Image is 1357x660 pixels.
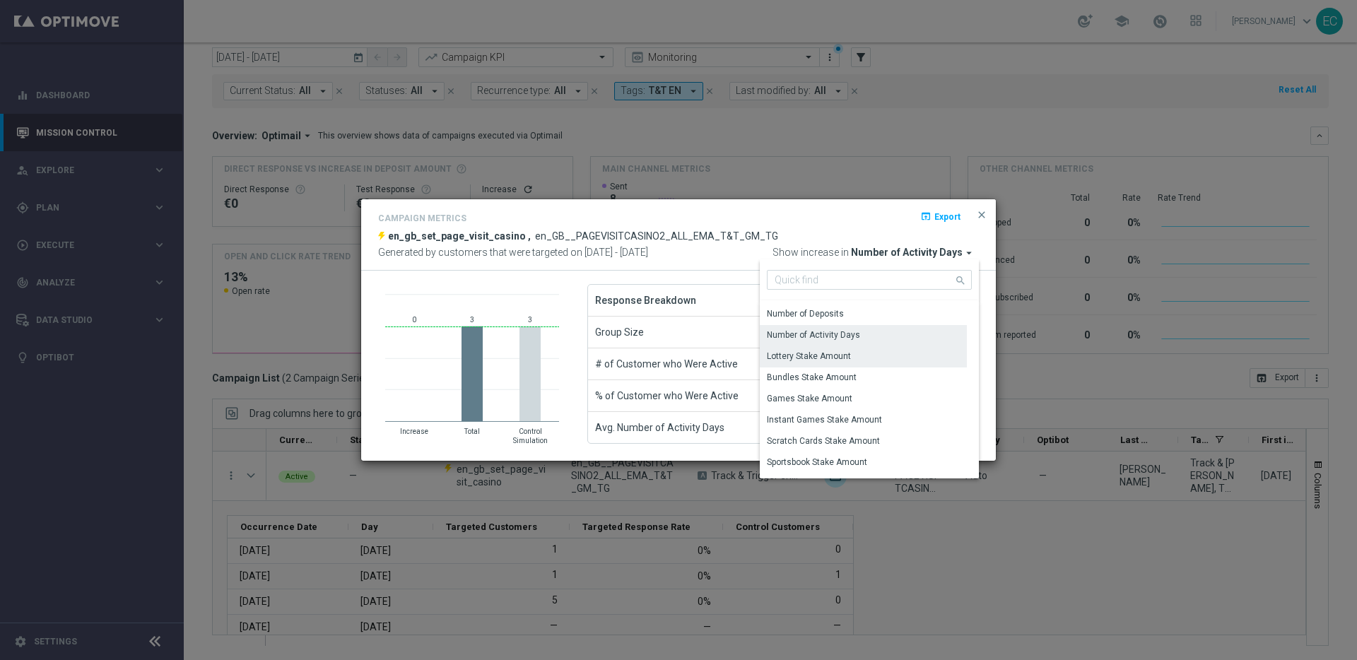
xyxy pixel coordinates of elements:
span: Response Breakdown [595,285,696,316]
text: Increase [400,428,428,435]
div: Sportsbook Stake Amount [767,456,867,469]
div: Press SPACE to select this row. [760,304,967,325]
span: Export [934,211,961,221]
div: Press SPACE to select this row. [760,473,967,495]
div: Instant Games Stake Amount [767,413,882,426]
div: Press SPACE to select this row. [760,431,967,452]
span: Number of Activity Days [851,247,963,259]
div: Lottery Stake Amount [767,350,851,363]
div: Number of Deposits [767,307,844,320]
div: Number of Activity Days [767,329,860,341]
span: # of Customer who Were Active [595,348,738,379]
span: , [528,230,531,242]
text: 0 [412,316,416,324]
div: Press SPACE to select this row. [760,346,967,367]
span: [DATE] - [DATE] [584,247,648,258]
span: Group Size [595,317,644,348]
div: Press SPACE to select this row. [760,410,967,431]
div: Bundles Stake Amount [767,371,857,384]
div: Scratch Cards Stake Amount [767,435,880,447]
span: Show increase in [773,247,849,259]
input: Quick find [767,270,972,290]
i: open_in_browser [920,211,932,222]
div: Press SPACE to deselect this row. [760,325,967,346]
div: Press SPACE to select this row. [760,452,967,473]
span: en_GB__PAGEVISITCASINO2_ALL_EMA_T&T_GM_TG [535,230,778,242]
span: close [976,209,987,220]
div: Bingo Games Stake Amount [767,477,877,490]
text: 3 [470,316,474,324]
i: search [955,271,968,287]
span: en_gb_set_page_visit_casino [388,230,526,242]
text: Total [464,428,480,435]
h4: Campaign Metrics [378,213,466,223]
span: Avg. Number of Activity Days [595,412,724,443]
text: Control Simulation [513,428,548,444]
div: Press SPACE to select this row. [760,389,967,410]
div: Games Stake Amount [767,392,852,405]
button: open_in_browser Export [919,208,962,225]
span: % of Customer who Were Active [595,380,739,411]
span: Generated by customers that were targeted on [378,247,582,258]
div: Press SPACE to select this row. [760,367,967,389]
i: arrow_drop_down [963,247,975,259]
text: 3 [528,316,532,324]
button: Number of Activity Days arrow_drop_down [851,247,979,259]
